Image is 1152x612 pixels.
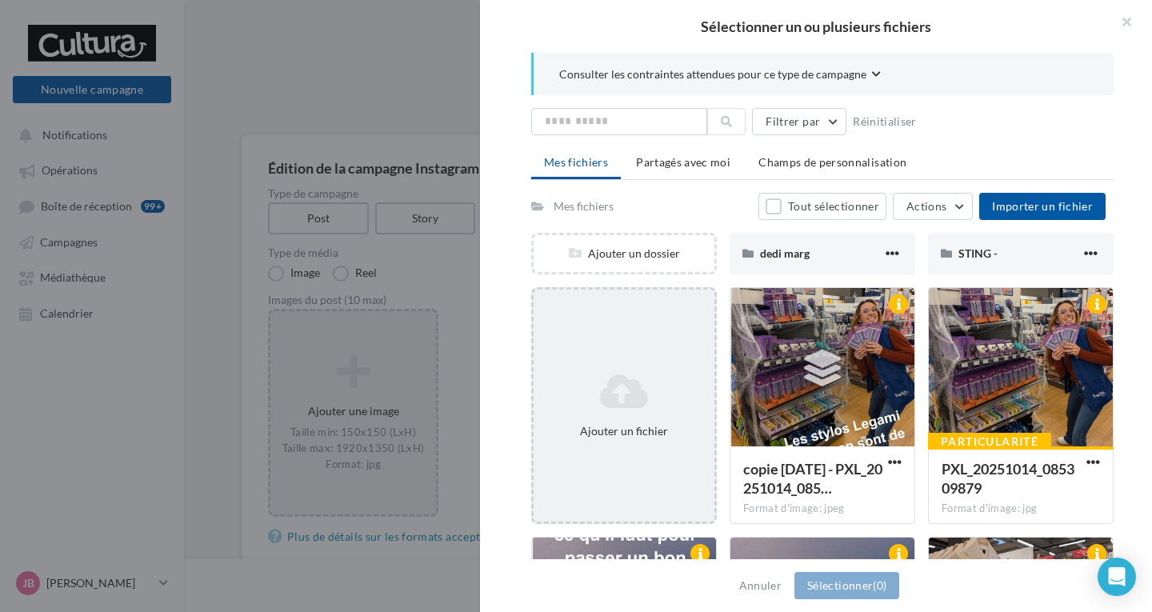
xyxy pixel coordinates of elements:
[540,423,708,439] div: Ajouter un fichier
[534,246,714,262] div: Ajouter un dossier
[846,112,923,131] button: Réinitialiser
[760,246,810,260] span: dedi marg
[554,198,614,214] div: Mes fichiers
[928,433,1051,450] div: Particularité
[942,460,1074,497] span: PXL_20251014_085309879
[873,578,886,592] span: (0)
[743,460,882,497] span: copie 14-10-2025 - PXL_20251014_085309879
[636,155,730,169] span: Partagés avec moi
[906,199,946,213] span: Actions
[958,246,998,260] span: STING -
[758,193,886,220] button: Tout sélectionner
[992,199,1093,213] span: Importer un fichier
[794,572,899,599] button: Sélectionner(0)
[559,66,881,86] button: Consulter les contraintes attendues pour ce type de campagne
[893,193,973,220] button: Actions
[1098,558,1136,596] div: Open Intercom Messenger
[544,155,608,169] span: Mes fichiers
[743,502,902,516] div: Format d'image: jpeg
[979,193,1106,220] button: Importer un fichier
[733,576,788,595] button: Annuler
[752,108,846,135] button: Filtrer par
[758,155,906,169] span: Champs de personnalisation
[942,502,1100,516] div: Format d'image: jpg
[506,19,1126,34] h2: Sélectionner un ou plusieurs fichiers
[559,66,866,82] span: Consulter les contraintes attendues pour ce type de campagne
